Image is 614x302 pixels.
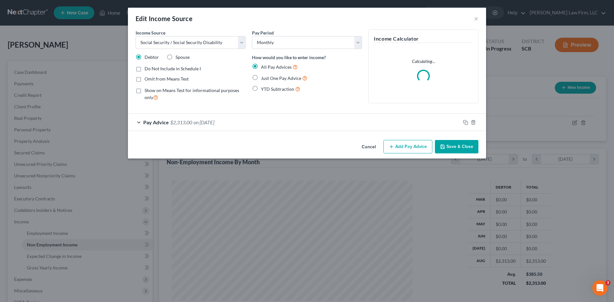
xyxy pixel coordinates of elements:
[605,280,610,285] span: 3
[42,186,118,192] div: got it thank you [PERSON_NAME].
[5,85,123,123] div: James says…
[136,14,193,23] div: Edit Income Source
[84,167,123,181] div: i will try now
[357,141,381,153] button: Cancel
[383,140,432,153] button: Add Pay Advice
[5,167,123,182] div: Shawnda says…
[81,127,118,133] div: [PERSON_NAME]
[5,196,122,207] textarea: Message…
[145,54,159,60] span: Debtor
[261,86,294,92] span: YTD Subtraction
[5,142,105,162] div: Would you be able to try again for me now?
[10,19,100,38] div: I had reset the report so it should make you re-enter the ssn to repull the report now!
[435,140,478,153] button: Save & Close
[31,6,54,11] h1: Operator
[112,3,124,14] div: Close
[5,182,123,201] div: Shawnda says…
[41,209,46,214] button: Start recording
[143,119,169,125] span: Pay Advice
[170,119,192,125] span: $2,313.00
[110,207,120,217] button: Send a message…
[145,76,189,81] span: Omit from Means Test
[261,64,292,70] span: All Pay Advices
[4,3,16,15] button: go back
[10,89,100,114] div: Would you be able to let me know which case you are working on? I want to make sure I have reset ...
[10,146,100,158] div: Would you be able to try again for me now?
[252,54,326,61] label: How would you like to enter income?
[28,51,118,76] div: it is not giving me that option unfortunately. still automatically running the report when i hit ...
[23,47,123,80] div: it is not giving me that option unfortunately. still automatically running the report when i hit ...
[261,75,301,81] span: Just One Pay Advice
[5,85,105,118] div: Would you be able to let me know which case you are working on? I want to make sure I have reset ...
[145,66,201,71] span: Do Not Include in Schedule I
[193,119,214,125] span: on [DATE]
[89,171,118,177] div: i will try now
[176,54,190,60] span: Spouse
[136,30,165,35] span: Income Source
[10,209,15,214] button: Emoji picker
[374,58,473,65] p: Calculating...
[374,35,473,43] h5: Income Calculator
[5,123,123,142] div: Shawnda says…
[30,209,35,214] button: Upload attachment
[5,47,123,85] div: Shawnda says…
[145,88,239,100] span: Show on Means Test for informational purposes only
[5,142,123,167] div: James says…
[5,16,105,42] div: I had reset the report so it should make you re-enter the ssn to repull the report now!
[100,3,112,15] button: Home
[75,123,123,137] div: [PERSON_NAME]
[474,15,478,22] button: ×
[592,280,608,296] iframe: Intercom live chat
[5,16,123,47] div: James says…
[37,182,123,196] div: got it thank you [PERSON_NAME].
[18,4,28,14] img: Profile image for Operator
[20,209,25,214] button: Gif picker
[252,29,274,36] label: Pay Period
